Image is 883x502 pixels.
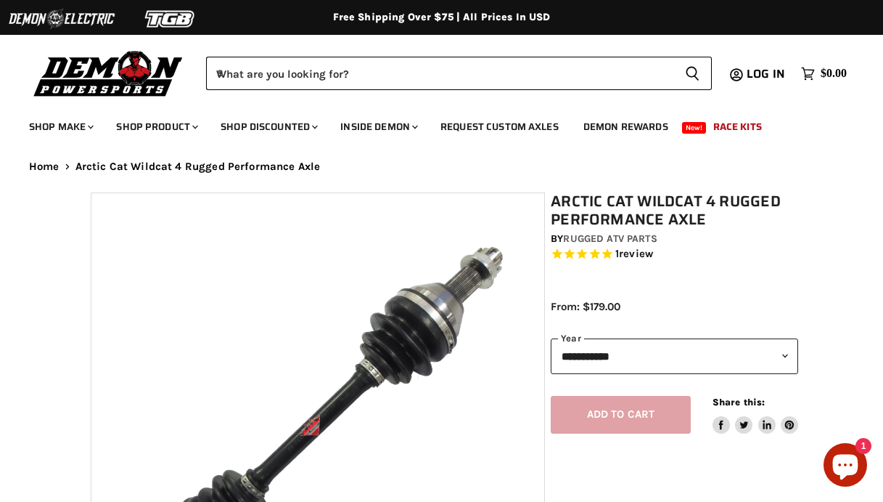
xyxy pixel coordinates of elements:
img: TGB Logo 2 [116,5,225,33]
span: Rated 5.0 out of 5 stars 1 reviews [551,247,798,262]
span: 1 reviews [615,248,653,261]
span: Log in [747,65,785,83]
a: Race Kits [702,112,773,142]
h1: Arctic Cat Wildcat 4 Rugged Performance Axle [551,193,798,229]
span: Arctic Cat Wildcat 4 Rugged Performance Axle [75,161,321,173]
form: Product [206,57,712,90]
a: Home [29,161,59,173]
img: Demon Powersports [29,47,188,99]
span: review [619,248,653,261]
a: $0.00 [794,63,854,84]
span: Share this: [712,397,765,408]
div: by [551,231,798,247]
img: Demon Electric Logo 2 [7,5,116,33]
a: Shop Make [18,112,102,142]
a: Inside Demon [329,112,427,142]
aside: Share this: [712,396,799,434]
span: $0.00 [821,67,847,81]
span: From: $179.00 [551,300,620,313]
a: Demon Rewards [572,112,679,142]
a: Shop Discounted [210,112,326,142]
button: Search [673,57,712,90]
ul: Main menu [18,106,843,142]
a: Rugged ATV Parts [563,232,657,245]
select: year [551,339,798,374]
input: When autocomplete results are available use up and down arrows to review and enter to select [206,57,673,90]
inbox-online-store-chat: Shopify online store chat [819,443,871,490]
a: Log in [740,68,794,81]
span: New! [682,122,707,134]
a: Request Custom Axles [430,112,570,142]
a: Shop Product [105,112,207,142]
